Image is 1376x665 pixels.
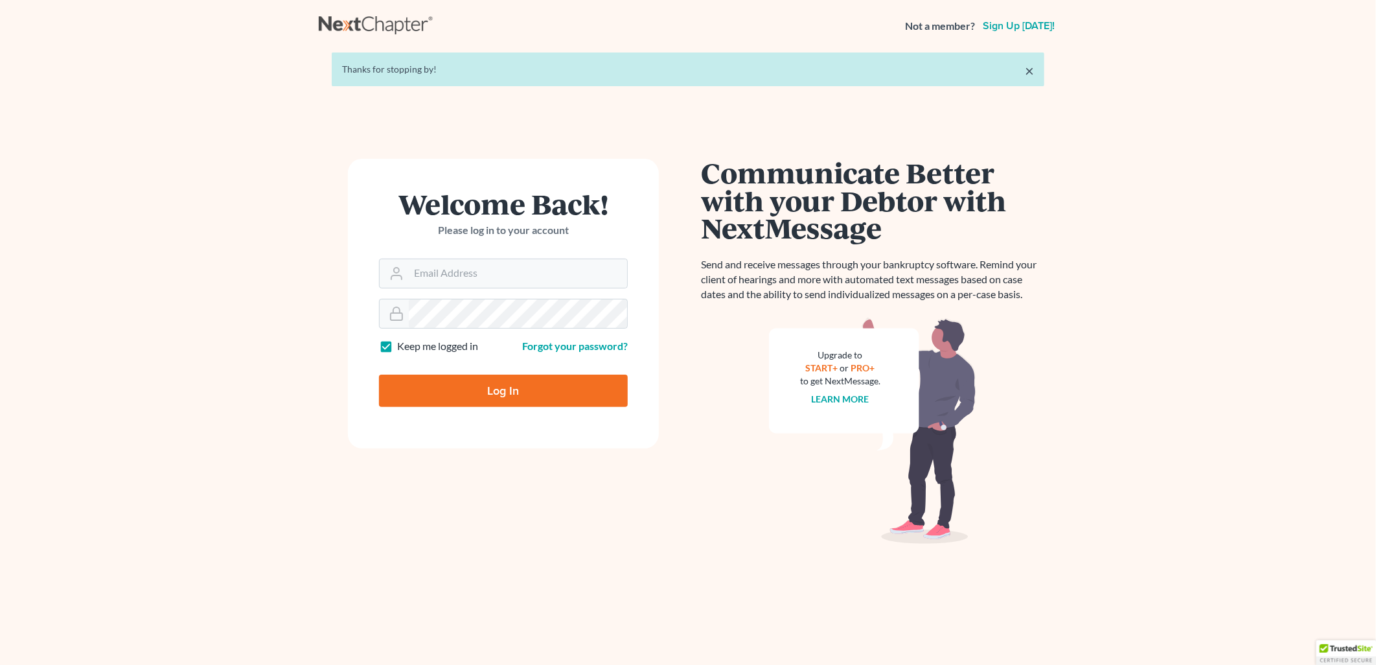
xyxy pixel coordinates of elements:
[379,190,628,218] h1: Welcome Back!
[522,340,628,352] a: Forgot your password?
[342,63,1034,76] div: Thanks for stopping by!
[409,259,627,288] input: Email Address
[800,375,880,388] div: to get NextMessage.
[379,375,628,407] input: Log In
[980,21,1057,31] a: Sign up [DATE]!
[800,349,880,362] div: Upgrade to
[769,318,976,544] img: nextmessage_bg-59042aed3d76b12b5cd301f8e5b87938c9018125f34e5fa2b7a6b67550977c72.svg
[701,159,1044,242] h1: Communicate Better with your Debtor with NextMessage
[1316,640,1376,665] div: TrustedSite Certified
[379,223,628,238] p: Please log in to your account
[806,362,838,373] a: START+
[851,362,875,373] a: PRO+
[905,19,975,34] strong: Not a member?
[812,393,869,404] a: Learn more
[701,257,1044,302] p: Send and receive messages through your bankruptcy software. Remind your client of hearings and mo...
[1025,63,1034,78] a: ×
[397,339,478,354] label: Keep me logged in
[840,362,849,373] span: or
